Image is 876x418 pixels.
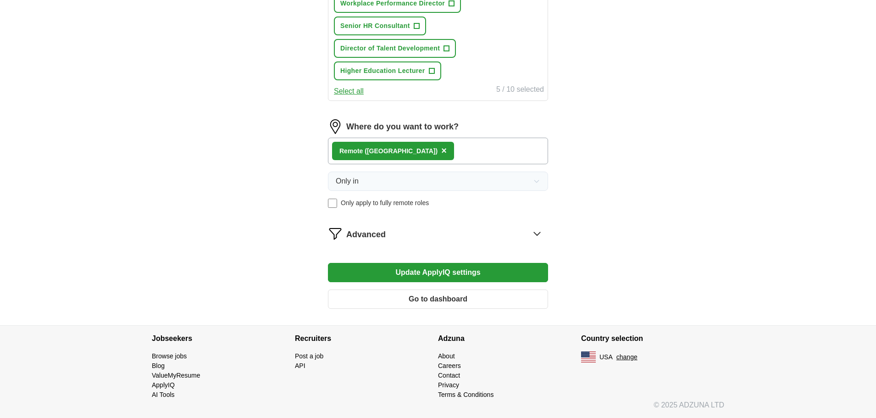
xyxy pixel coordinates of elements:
button: Update ApplyIQ settings [328,263,548,282]
a: About [438,352,455,360]
span: Advanced [346,229,386,241]
img: location.png [328,119,343,134]
span: Senior HR Consultant [340,21,410,31]
button: Director of Talent Development [334,39,456,58]
a: Post a job [295,352,323,360]
div: Remote ([GEOGRAPHIC_DATA]) [339,146,438,156]
a: Privacy [438,381,459,389]
div: © 2025 ADZUNA LTD [144,400,732,418]
span: Director of Talent Development [340,44,440,53]
a: Careers [438,362,461,369]
button: Only in [328,172,548,191]
span: × [441,145,447,156]
a: Blog [152,362,165,369]
label: Where do you want to work? [346,121,459,133]
button: Higher Education Lecturer [334,61,441,80]
img: filter [328,226,343,241]
a: Terms & Conditions [438,391,493,398]
a: ValueMyResume [152,372,200,379]
a: AI Tools [152,391,175,398]
a: Contact [438,372,460,379]
button: Go to dashboard [328,290,548,309]
a: API [295,362,305,369]
button: Senior HR Consultant [334,17,426,35]
span: Only apply to fully remote roles [341,198,429,208]
button: change [616,352,638,362]
span: USA [599,352,613,362]
a: ApplyIQ [152,381,175,389]
input: Only apply to fully remote roles [328,199,337,208]
span: Only in [336,176,359,187]
img: US flag [581,351,596,362]
a: Browse jobs [152,352,187,360]
div: 5 / 10 selected [496,84,544,97]
h4: Country selection [581,326,724,351]
span: Higher Education Lecturer [340,66,425,76]
button: × [441,144,447,158]
button: Select all [334,86,364,97]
